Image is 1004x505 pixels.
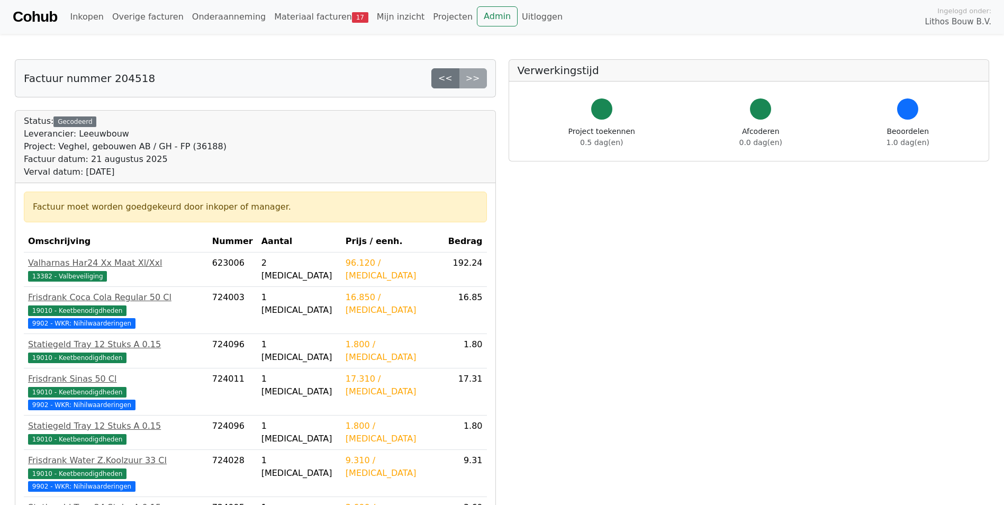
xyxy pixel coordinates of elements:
div: Status: [24,115,227,178]
div: 1.800 / [MEDICAL_DATA] [346,420,440,445]
div: Statiegeld Tray 12 Stuks A 0.15 [28,420,204,432]
td: 16.85 [444,287,487,334]
div: 9.310 / [MEDICAL_DATA] [346,454,440,480]
span: 19010 - Keetbenodigdheden [28,468,126,479]
div: 1 [MEDICAL_DATA] [261,338,337,364]
span: 19010 - Keetbenodigdheden [28,434,126,445]
td: 1.80 [444,416,487,450]
a: Valharnas Har24 Xx Maat Xl/Xxl13382 - Valbeveiliging [28,257,204,282]
span: Lithos Bouw B.V. [925,16,991,28]
td: 192.24 [444,252,487,287]
div: Frisdrank Sinas 50 Cl [28,373,204,385]
div: Leverancier: Leeuwbouw [24,128,227,140]
h5: Factuur nummer 204518 [24,72,155,85]
a: Projecten [429,6,477,28]
a: Onderaanneming [188,6,270,28]
div: 1 [MEDICAL_DATA] [261,291,337,317]
a: Frisdrank Water Z.Koolzuur 33 Cl19010 - Keetbenodigdheden 9902 - WKR: Nihilwaarderingen [28,454,204,492]
a: Admin [477,6,518,26]
span: 19010 - Keetbenodigdheden [28,387,126,398]
div: 1 [MEDICAL_DATA] [261,420,337,445]
a: Statiegeld Tray 12 Stuks A 0.1519010 - Keetbenodigdheden [28,338,204,364]
a: Frisdrank Coca Cola Regular 50 Cl19010 - Keetbenodigdheden 9902 - WKR: Nihilwaarderingen [28,291,204,329]
span: 0.5 dag(en) [580,138,623,147]
th: Bedrag [444,231,487,252]
span: 0.0 dag(en) [739,138,782,147]
div: Frisdrank Coca Cola Regular 50 Cl [28,291,204,304]
td: 623006 [208,252,257,287]
span: 9902 - WKR: Nihilwaarderingen [28,481,135,492]
a: Overige facturen [108,6,188,28]
td: 1.80 [444,334,487,368]
a: Mijn inzicht [373,6,429,28]
span: 19010 - Keetbenodigdheden [28,305,126,316]
div: 2 [MEDICAL_DATA] [261,257,337,282]
td: 724003 [208,287,257,334]
td: 724096 [208,416,257,450]
div: Factuur moet worden goedgekeurd door inkoper of manager. [33,201,478,213]
span: 13382 - Valbeveiliging [28,271,107,282]
div: 1.800 / [MEDICAL_DATA] [346,338,440,364]
div: 1 [MEDICAL_DATA] [261,373,337,398]
div: Verval datum: [DATE] [24,166,227,178]
th: Aantal [257,231,341,252]
a: Cohub [13,4,57,30]
div: 17.310 / [MEDICAL_DATA] [346,373,440,398]
a: Statiegeld Tray 12 Stuks A 0.1519010 - Keetbenodigdheden [28,420,204,445]
div: Gecodeerd [53,116,96,127]
div: Beoordelen [887,126,929,148]
h5: Verwerkingstijd [518,64,981,77]
a: Frisdrank Sinas 50 Cl19010 - Keetbenodigdheden 9902 - WKR: Nihilwaarderingen [28,373,204,411]
div: Factuur datum: 21 augustus 2025 [24,153,227,166]
span: Ingelogd onder: [937,6,991,16]
span: 17 [352,12,368,23]
td: 17.31 [444,368,487,416]
span: 9902 - WKR: Nihilwaarderingen [28,400,135,410]
div: 1 [MEDICAL_DATA] [261,454,337,480]
a: Inkopen [66,6,107,28]
a: << [431,68,459,88]
div: 16.850 / [MEDICAL_DATA] [346,291,440,317]
div: Frisdrank Water Z.Koolzuur 33 Cl [28,454,204,467]
td: 724028 [208,450,257,497]
td: 9.31 [444,450,487,497]
td: 724096 [208,334,257,368]
div: Project toekennen [568,126,635,148]
span: 1.0 dag(en) [887,138,929,147]
span: 19010 - Keetbenodigdheden [28,353,126,363]
th: Nummer [208,231,257,252]
a: Materiaal facturen17 [270,6,373,28]
div: Valharnas Har24 Xx Maat Xl/Xxl [28,257,204,269]
th: Omschrijving [24,231,208,252]
a: Uitloggen [518,6,567,28]
span: 9902 - WKR: Nihilwaarderingen [28,318,135,329]
div: Statiegeld Tray 12 Stuks A 0.15 [28,338,204,351]
th: Prijs / eenh. [341,231,444,252]
div: Afcoderen [739,126,782,148]
div: 96.120 / [MEDICAL_DATA] [346,257,440,282]
td: 724011 [208,368,257,416]
div: Project: Veghel, gebouwen AB / GH - FP (36188) [24,140,227,153]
